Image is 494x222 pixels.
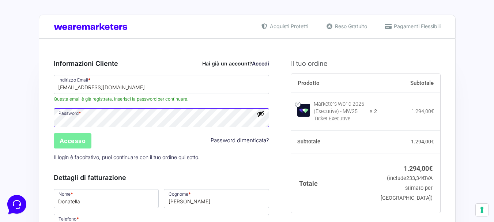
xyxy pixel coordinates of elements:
[51,150,272,165] p: Il login è facoltativo, puoi continuare con il tuo ordine qui sotto.
[333,22,367,30] span: Reso Gratuito
[12,29,62,35] span: Le tue conversazioni
[291,59,440,68] h3: Il tuo ordine
[381,175,433,201] small: (include IVA stimato per [GEOGRAPHIC_DATA])
[113,165,123,172] p: Aiuto
[54,59,269,68] h3: Informazioni Cliente
[431,139,434,144] span: €
[54,173,269,183] h3: Dettagli di fatturazione
[429,165,433,172] span: €
[12,41,26,56] img: dark
[411,139,434,144] bdi: 1.294,00
[6,6,123,18] h2: Ciao da Marketers 👋
[54,189,159,208] input: Nome *
[202,60,269,67] div: Hai già un account?
[48,66,108,72] span: Inizia una conversazione
[164,189,269,208] input: Cognome *
[291,154,377,212] th: Totale
[54,133,92,148] input: Accesso
[6,193,28,215] iframe: Customerly Messenger Launcher
[252,60,269,67] a: Accedi
[54,96,269,102] span: Questa email è già registrata. Inserisci la password per continuare.
[406,175,425,181] span: 233,34
[314,101,365,123] div: Marketers World 2025 (Executive) - MW25 Ticket Executive
[257,110,265,118] button: Mostra password
[297,104,310,117] img: Marketers World 2025 (Executive) - MW25 Ticket Executive
[411,108,434,114] bdi: 1.294,00
[16,106,120,114] input: Cerca un articolo...
[51,155,96,172] button: Messaggi
[54,75,269,94] input: Indirizzo Email *
[404,165,433,172] bdi: 1.294,00
[268,22,308,30] span: Acquisti Protetti
[291,131,377,154] th: Subtotale
[291,74,377,93] th: Prodotto
[35,41,50,56] img: dark
[211,136,269,145] a: Password dimenticata?
[63,165,83,172] p: Messaggi
[392,22,441,30] span: Pagamenti Flessibili
[431,108,434,114] span: €
[23,41,38,56] img: dark
[22,165,34,172] p: Home
[12,61,135,76] button: Inizia una conversazione
[370,108,377,115] strong: × 2
[476,204,488,216] button: Le tue preferenze relative al consenso per le tecnologie di tracciamento
[78,91,135,97] a: Apri Centro Assistenza
[377,74,441,93] th: Subtotale
[95,155,140,172] button: Aiuto
[12,91,57,97] span: Trova una risposta
[422,175,425,181] span: €
[6,155,51,172] button: Home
